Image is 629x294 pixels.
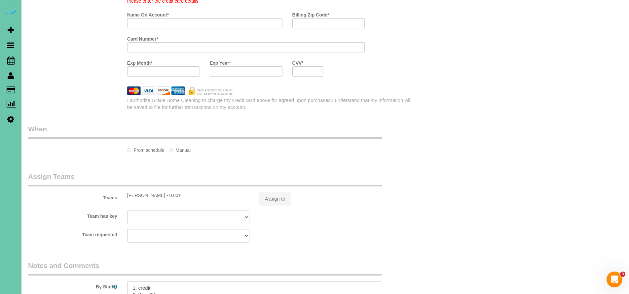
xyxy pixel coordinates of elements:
label: CVV [292,57,304,66]
input: Manual [169,148,173,152]
input: From schedule [127,148,131,152]
label: Name On Account [127,9,169,18]
label: Team requested [23,229,122,238]
iframe: Intercom live chat [607,272,622,287]
div: I authorize Grace Home Cleaning to charge my credit card above for agreed upon purchases. [122,97,419,111]
legend: When [28,124,382,139]
div: [PERSON_NAME] - 0.00% [127,192,249,199]
img: Automaid Logo [4,7,17,16]
img: credit cards [122,86,238,95]
span: 3 [620,272,625,277]
label: Team has key [23,211,122,219]
label: Manual [169,145,191,153]
label: From schedule [127,145,165,153]
legend: Notes and Comments [28,261,382,276]
label: Teams [23,192,122,201]
legend: Assign Teams [28,172,382,186]
label: Billing Zip Code [292,9,329,18]
label: Exp Month [127,57,153,66]
label: Exp Year [210,57,231,66]
label: Card Number [127,33,158,42]
label: By Staff [23,281,122,290]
